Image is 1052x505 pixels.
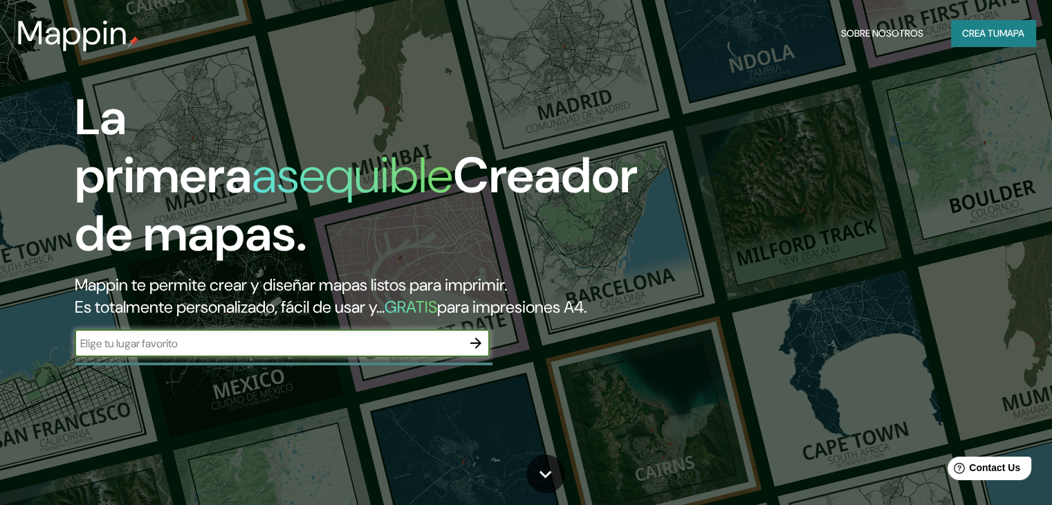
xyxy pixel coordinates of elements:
font: asequible [252,143,453,208]
font: La primera [75,85,252,208]
input: Elige tu lugar favorito [75,336,462,351]
button: Sobre nosotros [836,20,929,46]
font: Mappin [17,11,128,55]
font: mapa [999,27,1024,39]
img: pin de mapeo [128,36,139,47]
font: para impresiones A4. [437,296,587,318]
font: Mappin te permite crear y diseñar mapas listos para imprimir. [75,274,507,295]
font: Es totalmente personalizado, fácil de usar y... [75,296,385,318]
iframe: Help widget launcher [929,451,1037,490]
button: Crea tumapa [951,20,1035,46]
font: Crea tu [962,27,999,39]
font: Creador de mapas. [75,143,638,266]
font: GRATIS [385,296,437,318]
font: Sobre nosotros [841,27,923,39]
